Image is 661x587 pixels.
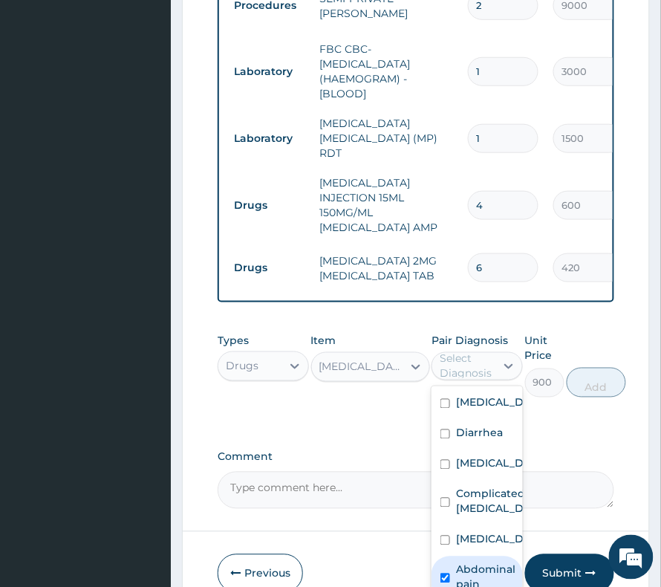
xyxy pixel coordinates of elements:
[312,168,460,242] td: [MEDICAL_DATA] INJECTION 15ML 150MG/ML [MEDICAL_DATA] AMP
[525,334,564,363] label: Unit Price
[244,7,279,43] div: Minimize live chat window
[227,125,312,152] td: Laboratory
[226,359,258,374] div: Drugs
[218,335,249,348] label: Types
[456,456,530,471] label: [MEDICAL_DATA]
[227,58,312,85] td: Laboratory
[319,360,404,374] div: [MEDICAL_DATA] 10MG/ML [MEDICAL_DATA] BUTLYL BROMIDE AMP
[311,334,336,348] label: Item
[440,351,494,381] div: Select Diagnosis
[456,426,503,441] label: Diarrhea
[432,334,508,348] label: Pair Diagnosis
[227,254,312,282] td: Drugs
[218,451,614,464] label: Comment
[567,368,626,398] button: Add
[77,83,250,103] div: Chat with us now
[456,487,530,516] label: Complicated [MEDICAL_DATA]
[312,34,460,108] td: FBC CBC-[MEDICAL_DATA] (HAEMOGRAM) - [BLOOD]
[86,187,205,337] span: We're online!
[456,532,530,547] label: [MEDICAL_DATA]
[312,246,460,291] td: [MEDICAL_DATA] 2MG [MEDICAL_DATA] TAB
[312,108,460,168] td: [MEDICAL_DATA] [MEDICAL_DATA] (MP) RDT
[7,406,283,458] textarea: Type your message and hit 'Enter'
[456,395,530,410] label: [MEDICAL_DATA]
[227,192,312,219] td: Drugs
[27,74,60,111] img: d_794563401_company_1708531726252_794563401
